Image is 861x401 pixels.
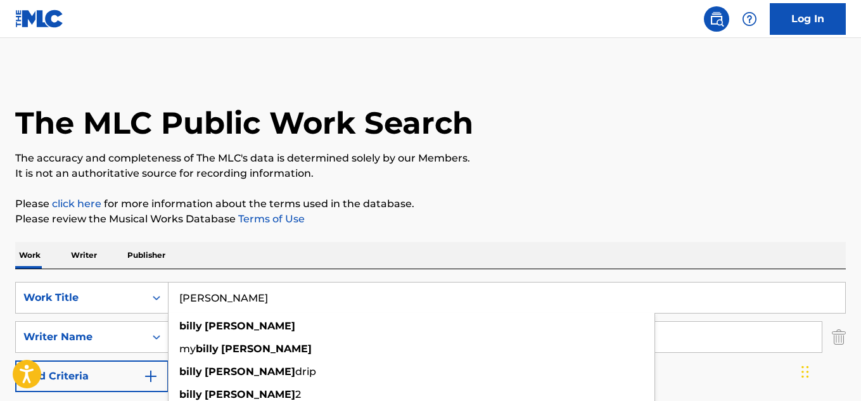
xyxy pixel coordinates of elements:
[704,6,729,32] a: Public Search
[67,242,101,269] p: Writer
[221,343,312,355] strong: [PERSON_NAME]
[179,366,202,378] strong: billy
[52,198,101,210] a: click here
[15,360,169,392] button: Add Criteria
[737,6,762,32] div: Help
[15,151,846,166] p: The accuracy and completeness of The MLC's data is determined solely by our Members.
[205,366,295,378] strong: [PERSON_NAME]
[742,11,757,27] img: help
[205,320,295,332] strong: [PERSON_NAME]
[236,213,305,225] a: Terms of Use
[143,369,158,384] img: 9d2ae6d4665cec9f34b9.svg
[179,388,202,400] strong: billy
[801,353,809,391] div: Drag
[832,321,846,353] img: Delete Criterion
[295,366,316,378] span: drip
[15,104,473,142] h1: The MLC Public Work Search
[15,212,846,227] p: Please review the Musical Works Database
[15,10,64,28] img: MLC Logo
[709,11,724,27] img: search
[798,340,861,401] iframe: Chat Widget
[295,388,301,400] span: 2
[196,343,219,355] strong: billy
[15,242,44,269] p: Work
[124,242,169,269] p: Publisher
[179,320,202,332] strong: billy
[15,166,846,181] p: It is not an authoritative source for recording information.
[15,196,846,212] p: Please for more information about the terms used in the database.
[23,290,137,305] div: Work Title
[23,329,137,345] div: Writer Name
[205,388,295,400] strong: [PERSON_NAME]
[179,343,196,355] span: my
[770,3,846,35] a: Log In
